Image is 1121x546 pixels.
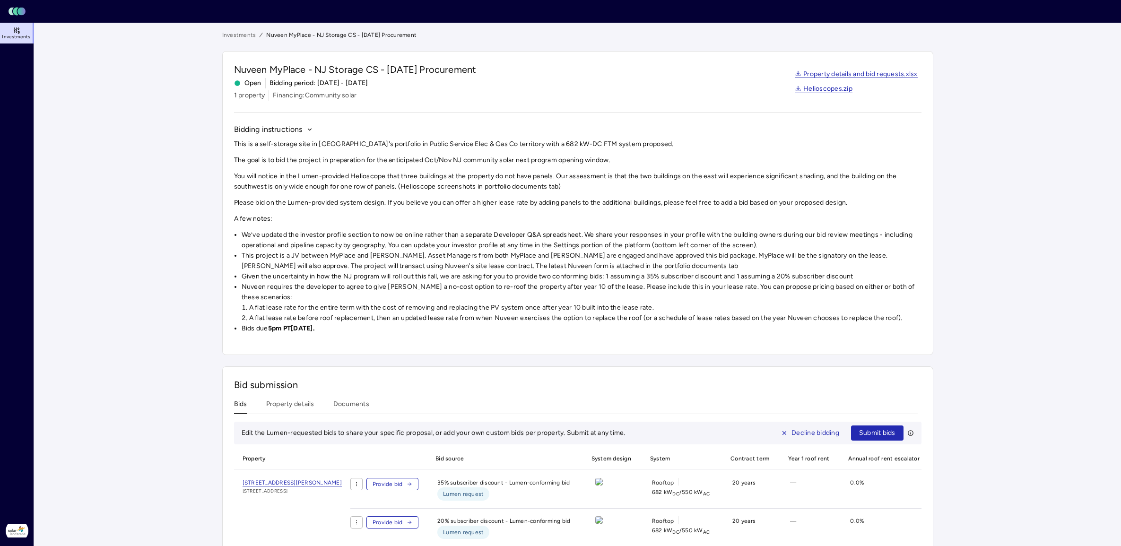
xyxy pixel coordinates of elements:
li: Bids due [242,323,921,334]
span: Lumen request [443,489,484,499]
sub: DC [672,491,679,497]
sub: DC [672,529,679,535]
div: 20% subscriber discount - Lumen-conforming bid [430,516,578,539]
span: [STREET_ADDRESS][PERSON_NAME] [243,479,342,486]
span: Bidding period: [DATE] - [DATE] [269,78,368,88]
img: view [595,478,603,485]
a: [STREET_ADDRESS][PERSON_NAME] [243,478,342,487]
button: Provide bid [366,516,418,529]
span: Property [234,448,350,469]
a: Property details and bid requests.xlsx [795,71,918,78]
div: 35% subscriber discount - Lumen-conforming bid [430,478,578,501]
span: Nuveen MyPlace - NJ Storage CS - [DATE] Procurement [234,63,477,76]
img: view [595,516,603,524]
p: This is a self-storage site in [GEOGRAPHIC_DATA]'s portfolio in Public Service Elec & Gas Co terr... [234,139,921,149]
div: 0.0% [843,478,925,501]
span: Decline bidding [791,428,839,438]
a: Investments [222,30,256,40]
span: Open [234,78,261,88]
div: — [782,478,835,501]
span: Provide bid [373,479,403,489]
button: Decline bidding [773,425,847,441]
span: Rooftop [652,478,674,487]
span: Bid source [430,448,578,469]
span: Annual roof rent escalator [843,448,925,469]
span: System design [586,448,637,469]
img: Solar Landscape [6,520,28,542]
span: Bidding instructions [234,124,303,135]
a: Helioscopes.zip [795,86,852,93]
div: 20 years [725,516,775,539]
p: A few notes: [234,214,921,224]
span: [STREET_ADDRESS] [243,487,342,495]
span: Financing: Community solar [273,90,356,101]
span: Rooftop [652,516,674,526]
p: The goal is to bid the project in preparation for the anticipated Oct/Nov NJ community solar next... [234,155,921,165]
div: — [782,516,835,539]
span: 682 kW / 550 kW [652,487,710,497]
sub: AC [703,529,710,535]
span: Bid submission [234,379,298,390]
button: Bids [234,399,247,414]
span: Submit bids [859,428,895,438]
span: Lumen request [443,528,484,537]
span: Nuveen MyPlace - NJ Storage CS - [DATE] Procurement [266,30,417,40]
li: This project is a JV between MyPlace and [PERSON_NAME]. Asset Managers from both MyPlace and [PER... [242,251,921,271]
span: Investments [2,34,30,40]
span: Contract term [725,448,775,469]
span: System [644,448,717,469]
nav: breadcrumb [222,30,933,40]
p: You will notice in the Lumen-provided Helioscope that three buildings at the property do not have... [234,171,921,192]
button: Bidding instructions [234,124,313,135]
li: Given the uncertainty in how the NJ program will roll out this fall, we are asking for you to pro... [242,271,921,282]
button: Documents [333,399,369,414]
span: Year 1 roof rent [782,448,835,469]
li: Nuveen requires the developer to agree to give [PERSON_NAME] a no-cost option to re-roof the prop... [242,282,921,323]
sub: AC [703,491,710,497]
li: We’ve updated the investor profile section to now be online rather than a separate Developer Q&A ... [242,230,921,251]
li: A flat lease rate before roof replacement, then an updated lease rate from when Nuveen exercises ... [249,313,921,323]
button: Property details [266,399,314,414]
div: 0.0% [843,516,925,539]
strong: 5pm PT[DATE]. [268,324,314,332]
div: 20 years [725,478,775,501]
span: Edit the Lumen-requested bids to share your specific proposal, or add your own custom bids per pr... [242,429,626,437]
li: A flat lease rate for the entire term with the cost of removing and replacing the PV system once ... [249,303,921,313]
span: 682 kW / 550 kW [652,526,710,535]
span: Provide bid [373,518,403,527]
span: 1 property [234,90,265,101]
p: Please bid on the Lumen-provided system design. If you believe you can offer a higher lease rate ... [234,198,921,208]
button: Provide bid [366,478,418,490]
button: Submit bids [851,425,904,441]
